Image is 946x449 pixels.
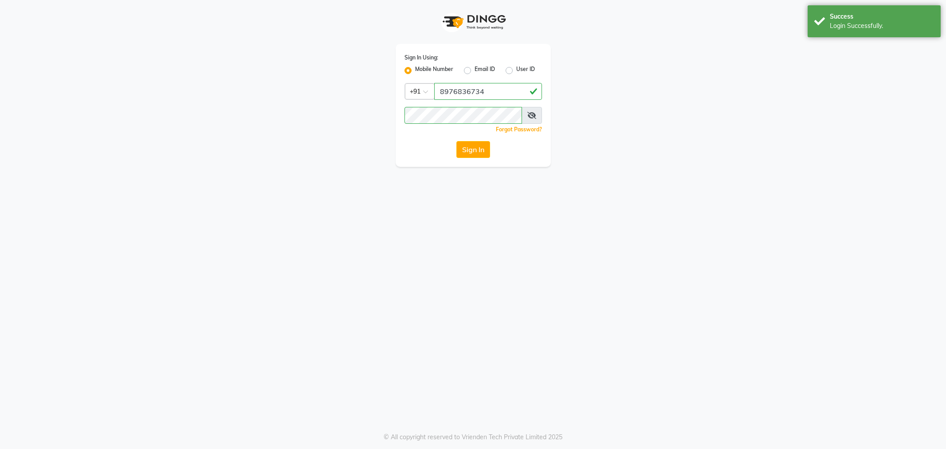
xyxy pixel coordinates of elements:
input: Username [434,83,542,100]
label: Sign In Using: [404,54,438,62]
div: Success [830,12,934,21]
label: User ID [516,65,535,76]
label: Mobile Number [415,65,453,76]
input: Username [404,107,522,124]
label: Email ID [475,65,495,76]
div: Login Successfully. [830,21,934,31]
img: logo1.svg [438,9,509,35]
a: Forgot Password? [496,126,542,133]
button: Sign In [456,141,490,158]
